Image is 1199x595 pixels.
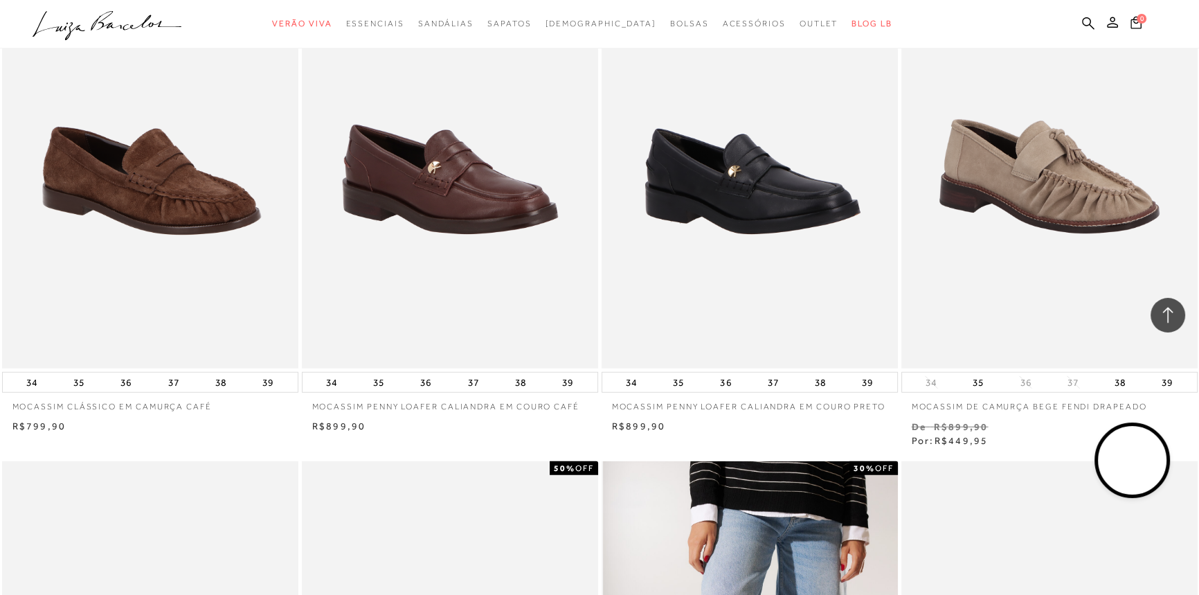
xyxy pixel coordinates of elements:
[912,435,989,446] span: Por:
[670,19,709,28] span: Bolsas
[345,19,404,28] span: Essenciais
[12,420,66,432] span: R$799,90
[418,11,474,37] a: categoryNavScreenReaderText
[312,420,366,432] span: R$899,90
[1137,14,1146,24] span: 0
[602,393,898,413] a: MOCASSIM PENNY LOAFER CALIANDRA EM COURO PRETO
[811,373,830,392] button: 38
[558,373,577,392] button: 39
[723,19,786,28] span: Acessórios
[851,19,892,28] span: BLOG LB
[487,11,531,37] a: categoryNavScreenReaderText
[723,11,786,37] a: categoryNavScreenReaderText
[258,373,278,392] button: 39
[901,393,1198,413] a: MOCASSIM DE CAMURÇA BEGE FENDI DRAPEADO
[764,373,783,392] button: 37
[912,421,926,432] small: De
[875,463,894,473] span: OFF
[800,11,838,37] a: categoryNavScreenReaderText
[369,373,388,392] button: 35
[1126,15,1146,34] button: 0
[545,19,656,28] span: [DEMOGRAPHIC_DATA]
[464,373,483,392] button: 37
[858,373,877,392] button: 39
[921,376,941,389] button: 34
[416,373,435,392] button: 36
[575,463,594,473] span: OFF
[511,373,530,392] button: 38
[669,373,688,392] button: 35
[716,373,735,392] button: 36
[1016,376,1035,389] button: 36
[854,463,875,473] strong: 30%
[968,373,988,392] button: 35
[670,11,709,37] a: categoryNavScreenReaderText
[1110,373,1130,392] button: 38
[69,373,89,392] button: 35
[622,373,641,392] button: 34
[800,19,838,28] span: Outlet
[934,435,988,446] span: R$449,95
[322,373,341,392] button: 34
[345,11,404,37] a: categoryNavScreenReaderText
[116,373,136,392] button: 36
[302,393,598,413] a: MOCASSIM PENNY LOAFER CALIANDRA EM COURO CAFÉ
[164,373,183,392] button: 37
[272,19,332,28] span: Verão Viva
[211,373,231,392] button: 38
[22,373,42,392] button: 34
[1157,373,1177,392] button: 39
[545,11,656,37] a: noSubCategoriesText
[612,420,666,432] span: R$899,90
[851,11,892,37] a: BLOG LB
[487,19,531,28] span: Sapatos
[554,463,575,473] strong: 50%
[1063,376,1083,389] button: 37
[2,393,298,413] a: MOCASSIM CLÁSSICO EM CAMURÇA CAFÉ
[933,421,988,432] small: R$899,90
[418,19,474,28] span: Sandálias
[272,11,332,37] a: categoryNavScreenReaderText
